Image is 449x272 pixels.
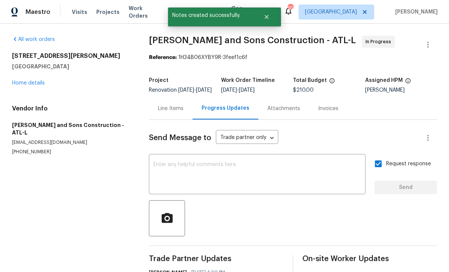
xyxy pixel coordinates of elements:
[254,9,279,24] button: Close
[366,38,394,45] span: In Progress
[12,139,131,146] p: [EMAIL_ADDRESS][DOMAIN_NAME]
[178,88,212,93] span: -
[149,255,284,263] span: Trade Partner Updates
[168,8,254,23] span: Notes created successfully.
[305,8,357,16] span: [GEOGRAPHIC_DATA]
[288,5,293,12] div: 104
[12,52,131,60] h2: [STREET_ADDRESS][PERSON_NAME]
[149,88,212,93] span: Renovation
[405,78,411,88] span: The hpm assigned to this work order.
[12,37,55,42] a: All work orders
[221,78,275,83] h5: Work Order Timeline
[302,255,437,263] span: On-site Worker Updates
[293,78,327,83] h5: Total Budget
[365,78,403,83] h5: Assigned HPM
[329,78,335,88] span: The total cost of line items that have been proposed by Opendoor. This sum includes line items th...
[12,121,131,136] h5: [PERSON_NAME] and Sons Construction - ATL-L
[149,55,177,60] b: Reference:
[318,105,338,112] div: Invoices
[96,8,120,16] span: Projects
[158,105,184,112] div: Line Items
[72,8,87,16] span: Visits
[239,88,255,93] span: [DATE]
[149,54,437,61] div: 1H34B06XYBY9R-3feef1c6f
[149,134,211,142] span: Send Message to
[221,88,255,93] span: -
[12,149,131,155] p: [PHONE_NUMBER]
[12,80,45,86] a: Home details
[365,88,437,93] div: [PERSON_NAME]
[386,160,431,168] span: Request response
[149,36,356,45] span: [PERSON_NAME] and Sons Construction - ATL-L
[178,88,194,93] span: [DATE]
[221,88,237,93] span: [DATE]
[149,78,168,83] h5: Project
[231,5,275,20] span: Geo Assignments
[12,63,131,70] h5: [GEOGRAPHIC_DATA]
[293,88,314,93] span: $210.00
[392,8,438,16] span: [PERSON_NAME]
[26,8,50,16] span: Maestro
[129,5,159,20] span: Work Orders
[267,105,300,112] div: Attachments
[196,88,212,93] span: [DATE]
[216,132,278,144] div: Trade partner only
[202,104,249,112] div: Progress Updates
[12,105,131,112] h4: Vendor Info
